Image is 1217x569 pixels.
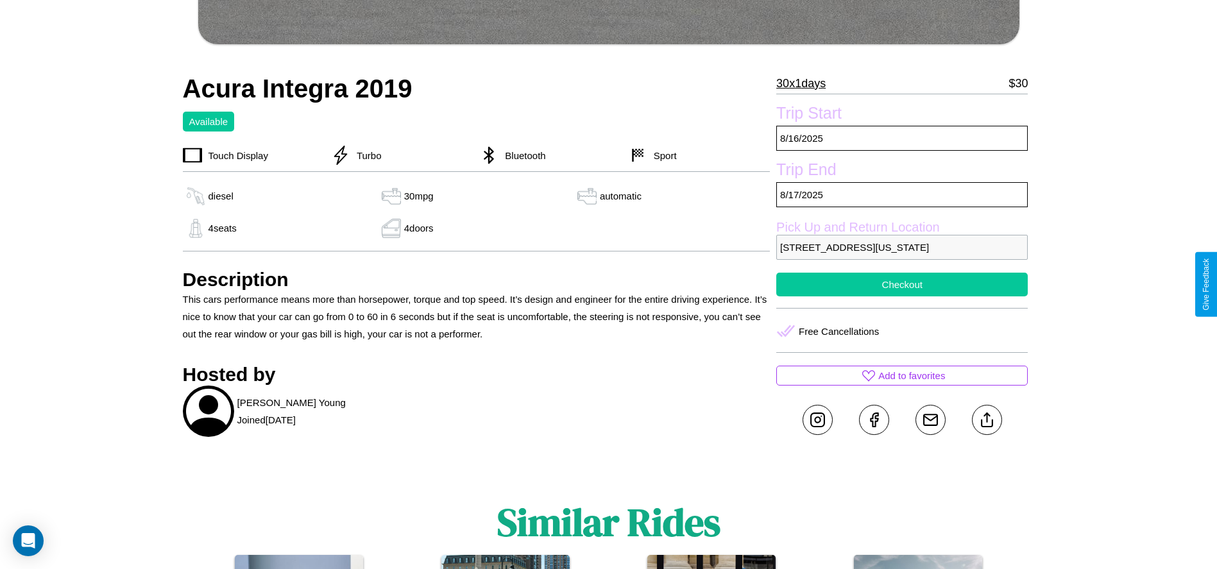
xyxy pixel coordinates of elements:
h3: Description [183,269,770,291]
img: gas [183,187,209,206]
p: 8 / 16 / 2025 [776,126,1028,151]
p: Turbo [350,147,382,164]
label: Pick Up and Return Location [776,220,1028,235]
div: Give Feedback [1202,259,1211,310]
p: Touch Display [202,147,268,164]
p: 8 / 17 / 2025 [776,182,1028,207]
p: Free Cancellations [799,323,879,340]
h2: Acura Integra 2019 [183,74,770,103]
h1: Similar Rides [497,496,720,548]
p: 4 seats [209,219,237,237]
p: $ 30 [1008,73,1028,94]
p: 4 doors [404,219,434,237]
p: 30 mpg [404,187,434,205]
label: Trip End [776,160,1028,182]
p: [STREET_ADDRESS][US_STATE] [776,235,1028,260]
img: gas [379,187,404,206]
p: 30 x 1 days [776,73,826,94]
img: gas [183,219,209,238]
p: Add to favorites [878,367,945,384]
p: Available [189,113,228,130]
p: Joined [DATE] [237,411,296,429]
h3: Hosted by [183,364,770,386]
img: gas [379,219,404,238]
button: Checkout [776,273,1028,296]
p: diesel [209,187,234,205]
button: Add to favorites [776,366,1028,386]
p: [PERSON_NAME] Young [237,394,346,411]
img: gas [574,187,600,206]
p: automatic [600,187,642,205]
p: This cars performance means more than horsepower, torque and top speed. It’s design and engineer ... [183,291,770,343]
label: Trip Start [776,104,1028,126]
div: Open Intercom Messenger [13,525,44,556]
p: Sport [647,147,677,164]
p: Bluetooth [498,147,545,164]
